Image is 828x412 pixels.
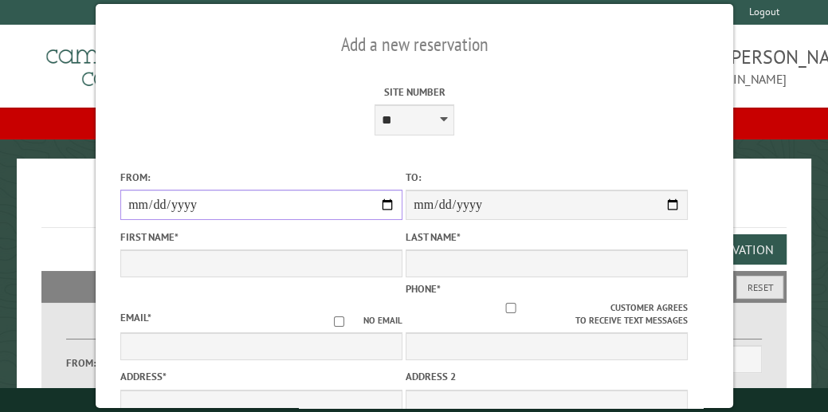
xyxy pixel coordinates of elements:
label: Site Number [273,84,555,100]
label: No email [315,314,402,328]
label: From: [66,355,108,371]
h2: Filters [41,271,787,301]
label: Customer agrees to receive text messages [406,301,688,328]
label: Address 2 [406,369,688,384]
input: Customer agrees to receive text messages [410,303,610,313]
label: Dates [66,321,236,339]
label: Email [120,311,151,324]
span: [PERSON_NAME]-[GEOGRAPHIC_DATA][PERSON_NAME] [EMAIL_ADDRESS][DOMAIN_NAME] [414,44,787,88]
button: Reset [736,276,783,299]
img: Campground Commander [41,31,241,93]
label: To: [406,170,688,185]
label: From: [120,170,402,185]
label: Last Name [406,230,688,245]
input: No email [315,316,363,327]
label: First Name [120,230,402,245]
h2: Add a new reservation [120,29,708,60]
label: Phone [406,282,441,296]
label: Address [120,369,402,384]
h1: Reservations [41,184,787,228]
